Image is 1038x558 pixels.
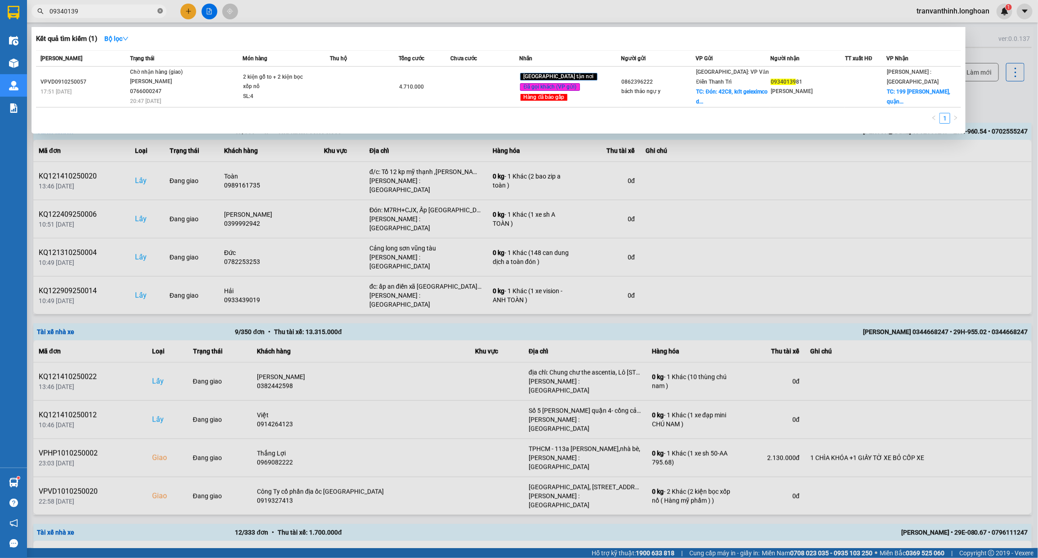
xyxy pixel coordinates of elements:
[9,478,18,487] img: warehouse-icon
[940,113,950,123] a: 1
[157,7,163,16] span: close-circle
[9,36,18,45] img: warehouse-icon
[696,69,769,85] span: [GEOGRAPHIC_DATA]: VP Văn Điển Thanh Trì
[8,6,19,19] img: logo-vxr
[770,55,800,62] span: Người nhận
[104,35,129,42] strong: Bộ lọc
[9,81,18,90] img: warehouse-icon
[40,55,82,62] span: [PERSON_NAME]
[696,55,713,62] span: VP Gửi
[330,55,347,62] span: Thu hộ
[122,36,129,42] span: down
[845,55,872,62] span: TT xuất HĐ
[953,115,958,121] span: right
[887,89,950,105] span: TC: 199 [PERSON_NAME], quận...
[17,477,20,479] sup: 1
[931,115,937,121] span: left
[40,89,72,95] span: 17:51 [DATE]
[243,55,268,62] span: Món hàng
[520,94,568,102] span: Hàng đã báo gấp
[886,55,908,62] span: VP Nhận
[9,103,18,113] img: solution-icon
[400,84,424,90] span: 4.710.000
[520,73,598,81] span: [GEOGRAPHIC_DATA] tận nơi
[939,113,950,124] li: 1
[36,34,97,44] h3: Kết quả tìm kiếm ( 1 )
[243,92,311,102] div: SL: 4
[40,77,127,87] div: VPVD0910250057
[399,55,425,62] span: Tổng cước
[950,113,961,124] li: Next Page
[49,6,156,16] input: Tìm tên, số ĐT hoặc mã đơn
[130,77,198,96] div: [PERSON_NAME] 0766000247
[771,87,845,96] div: [PERSON_NAME]
[130,55,154,62] span: Trạng thái
[37,8,44,14] span: search
[771,77,845,87] div: 81
[243,72,311,92] div: 2 kiện gỗ to + 2 kiện bọc xốp nổ
[451,55,477,62] span: Chưa cước
[950,113,961,124] button: right
[130,98,161,104] span: 20:47 [DATE]
[520,83,580,91] span: Đã gọi khách (VP gửi)
[622,77,696,87] div: 0862396222
[9,539,18,548] span: message
[887,69,939,85] span: [PERSON_NAME] : [GEOGRAPHIC_DATA]
[622,87,696,96] div: bách thảo ngự y
[771,79,796,85] span: 09340139
[9,58,18,68] img: warehouse-icon
[929,113,939,124] li: Previous Page
[9,499,18,507] span: question-circle
[9,519,18,527] span: notification
[621,55,646,62] span: Người gửi
[929,113,939,124] button: left
[520,55,533,62] span: Nhãn
[130,67,198,77] div: Chờ nhận hàng (giao)
[97,31,136,46] button: Bộ lọcdown
[157,8,163,13] span: close-circle
[696,89,768,105] span: TC: Đón: 42C8, kđt geleximco d...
